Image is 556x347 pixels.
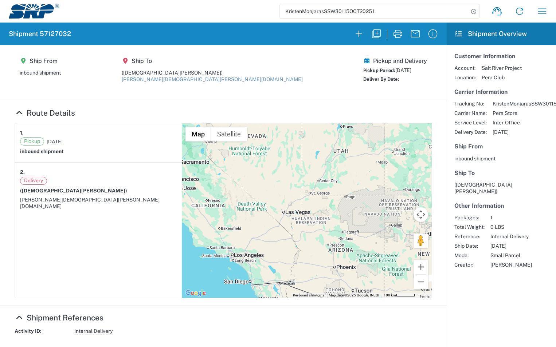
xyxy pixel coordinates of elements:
span: [DATE] [47,138,63,145]
span: Deliver By Date: [363,76,399,82]
span: 1 [490,214,532,221]
span: Internal Delivery [74,328,113,335]
div: [PERSON_NAME][DEMOGRAPHIC_DATA][PERSON_NAME][DOMAIN_NAME] [20,196,177,210]
span: Reference: [454,233,485,240]
span: Pickup [20,137,44,145]
span: Packages: [454,214,485,221]
span: Small Parcel [490,252,532,259]
button: Show street map [185,127,211,141]
span: Delivery [20,177,47,185]
span: ([DEMOGRAPHIC_DATA][PERSON_NAME]) [20,188,127,194]
h5: Ship To [454,169,548,176]
span: ([DEMOGRAPHIC_DATA][PERSON_NAME]) [454,182,512,194]
button: Drag Pegman onto the map to open Street View [414,234,428,248]
a: [PERSON_NAME][DEMOGRAPHIC_DATA][PERSON_NAME][DOMAIN_NAME] [122,76,303,82]
strong: 2. [20,168,25,177]
span: Pera Club [482,74,522,81]
span: [PERSON_NAME] [490,262,532,268]
button: Keyboard shortcuts [293,293,324,298]
a: Hide Details [15,313,103,322]
span: Total Weight: [454,224,485,230]
span: Map data ©2025 Google, INEGI [329,293,379,297]
span: [DATE] [395,67,411,73]
span: [DATE] [490,243,532,249]
button: Map camera controls [414,207,428,222]
span: Ship Date: [454,243,485,249]
span: Location: [454,74,476,81]
span: Creator: [454,262,485,268]
h2: Shipment 57127032 [9,29,71,38]
input: Shipment, tracking or reference number [280,4,469,18]
span: Internal Delivery [490,233,532,240]
span: Pickup Period: [363,68,395,73]
span: Account: [454,65,476,71]
strong: Activity ID: [15,328,69,335]
span: 0 LBS [490,224,532,230]
h5: Ship From [454,143,548,150]
span: Service Level: [454,119,487,126]
h5: Customer Information [454,53,548,60]
h5: Ship From [20,57,61,64]
span: Mode: [454,252,485,259]
div: inbound shipment [20,69,61,76]
button: Show satellite imagery [211,127,247,141]
h5: Carrier Information [454,88,548,95]
header: Shipment Overview [447,23,556,45]
button: Map Scale: 100 km per 48 pixels [381,293,417,298]
h5: Ship To [122,57,303,64]
a: Hide Details [15,108,75,117]
span: ([DEMOGRAPHIC_DATA][PERSON_NAME]) [122,70,223,76]
img: srp [9,4,59,19]
a: Open this area in Google Maps (opens a new window) [184,288,208,298]
h5: Pickup and Delivery [363,57,427,64]
span: Carrier Name: [454,110,487,116]
span: Salt River Project [482,65,522,71]
span: Delivery Date: [454,129,487,135]
button: Zoom in [414,260,428,274]
img: Google [184,288,208,298]
a: Terms [419,294,430,298]
span: inbound shipment [454,156,496,161]
h5: Other Information [454,202,548,209]
button: Zoom out [414,275,428,289]
span: Tracking No: [454,100,487,107]
span: 100 km [384,293,396,297]
strong: 1. [20,128,24,137]
strong: inbound shipment [20,148,64,154]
